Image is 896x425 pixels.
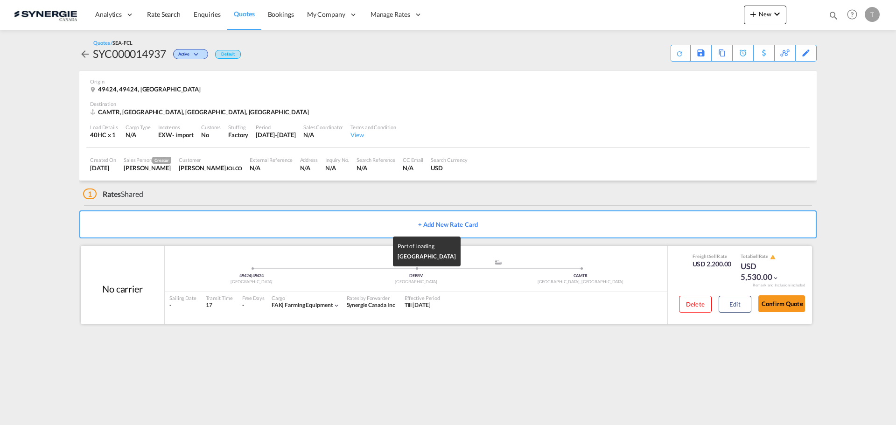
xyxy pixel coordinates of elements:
[828,10,839,21] md-icon: icon-magnify
[194,10,221,18] span: Enquiries
[282,301,284,308] span: |
[272,294,340,301] div: Cargo
[126,124,151,131] div: Cargo Type
[93,39,133,46] div: Quotes /SEA-FCL
[95,10,122,19] span: Analytics
[751,253,759,259] span: Sell
[201,124,221,131] div: Customs
[206,294,233,301] div: Transit Time
[350,124,396,131] div: Terms and Condition
[178,51,192,60] span: Active
[498,273,663,279] div: CAMTR
[676,45,686,57] div: Quote PDF is not available at this time
[746,283,812,288] div: Remark and Inclusion included
[771,8,783,20] md-icon: icon-chevron-down
[741,253,787,260] div: Total Rate
[152,157,171,164] span: Creator
[300,164,318,172] div: N/A
[493,260,504,265] md-icon: assets/icons/custom/ship-fill.svg
[166,46,210,61] div: Change Status Here
[112,40,132,46] span: SEA-FCL
[242,294,265,301] div: Free Days
[250,164,292,172] div: N/A
[79,210,817,238] button: + Add New Rate Card
[403,156,423,163] div: CC Email
[206,301,233,309] div: 17
[741,261,787,283] div: USD 5,530.00
[126,131,151,139] div: N/A
[90,156,116,163] div: Created On
[347,301,395,308] span: Synergie Canada Inc
[350,131,396,139] div: View
[691,45,711,61] div: Save As Template
[90,131,118,139] div: 40HC x 1
[256,124,296,131] div: Period
[201,131,221,139] div: No
[709,253,717,259] span: Sell
[405,301,431,309] div: Till 30 Sep 2025
[403,164,423,172] div: N/A
[124,164,171,172] div: Rosa Ho
[693,253,732,259] div: Freight Rate
[90,100,806,107] div: Destination
[758,295,805,312] button: Confirm Quote
[431,164,468,172] div: USD
[303,131,343,139] div: N/A
[347,301,395,309] div: Synergie Canada Inc
[173,49,208,59] div: Change Status Here
[334,273,498,279] div: DEBRV
[398,241,455,251] div: Port of Loading
[124,156,171,164] div: Sales Person
[844,7,860,22] span: Help
[158,124,194,131] div: Incoterms
[228,131,248,139] div: Factory Stuffing
[158,131,172,139] div: EXW
[169,301,196,309] div: -
[357,164,395,172] div: N/A
[251,273,252,278] span: |
[325,156,349,163] div: Inquiry No.
[769,253,776,260] button: icon-alert
[719,296,751,313] button: Edit
[676,50,683,57] md-icon: icon-refresh
[228,124,248,131] div: Stuffing
[79,46,93,61] div: icon-arrow-left
[90,78,806,85] div: Origin
[93,46,166,61] div: SYC000014937
[98,85,201,93] span: 49424, 49424, [GEOGRAPHIC_DATA]
[371,10,410,19] span: Manage Rates
[234,10,254,18] span: Quotes
[865,7,880,22] div: T
[172,131,194,139] div: - import
[83,188,97,199] span: 1
[431,156,468,163] div: Search Currency
[679,296,712,313] button: Delete
[272,301,333,309] div: farming equipment
[748,8,759,20] md-icon: icon-plus 400-fg
[770,254,776,260] md-icon: icon-alert
[398,251,455,262] div: [GEOGRAPHIC_DATA]
[744,6,786,24] button: icon-plus 400-fgNewicon-chevron-down
[325,164,349,172] div: N/A
[748,10,783,18] span: New
[239,273,252,278] span: 49424
[357,156,395,163] div: Search Reference
[268,10,294,18] span: Bookings
[772,275,779,281] md-icon: icon-chevron-down
[103,189,121,198] span: Rates
[828,10,839,24] div: icon-magnify
[179,164,242,172] div: Yves Caron
[169,294,196,301] div: Sailing Date
[250,156,292,163] div: External Reference
[405,294,440,301] div: Effective Period
[347,294,395,301] div: Rates by Forwarder
[272,301,285,308] span: FAK
[226,165,243,171] span: JOLCO
[192,52,203,57] md-icon: icon-chevron-down
[405,301,431,308] span: Till [DATE]
[90,85,203,93] div: 49424, 49424, Germany
[90,164,116,172] div: 22 Sep 2025
[147,10,181,18] span: Rate Search
[90,108,311,116] div: CAMTR, Montreal, QC, Americas
[252,273,264,278] span: 49424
